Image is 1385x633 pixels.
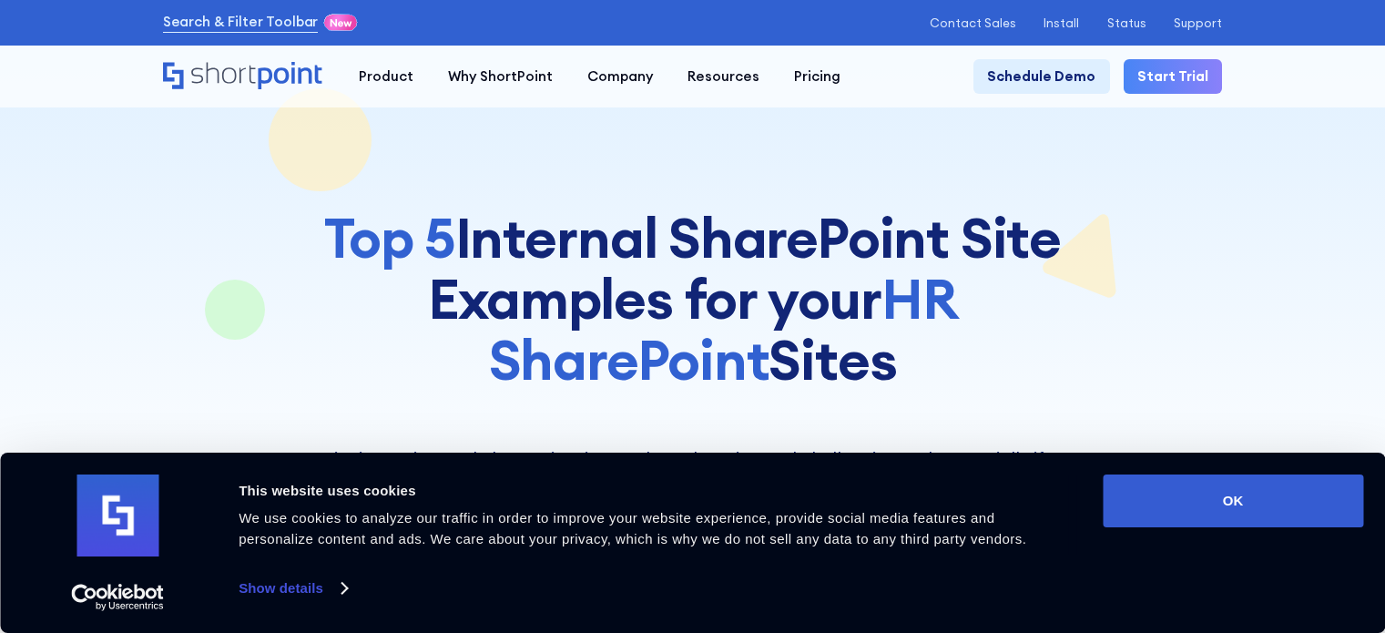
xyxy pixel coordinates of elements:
a: Search & Filter Toolbar [163,12,319,33]
span: Top 5 [324,202,455,272]
div: Pricing [794,66,840,87]
img: logo [76,475,158,556]
a: Status [1107,16,1146,30]
div: Company [587,66,653,87]
a: Install [1044,16,1079,30]
div: Why ShortPoint [448,66,553,87]
a: Schedule Demo [973,59,1109,94]
a: Show details [239,575,346,602]
a: Why ShortPoint [431,59,570,94]
a: Start Trial [1124,59,1222,94]
a: Company [570,59,670,94]
span: HR SharePoint [489,263,958,394]
h1: Internal SharePoint Site Examples for your Sites [303,208,1083,391]
a: Support [1174,16,1222,30]
div: Product [359,66,413,87]
a: Home [163,62,324,92]
div: This website uses cookies [239,480,1062,502]
a: Usercentrics Cookiebot - opens in a new window [38,584,198,611]
a: Product [341,59,431,94]
a: Contact Sales [930,16,1016,30]
a: Resources [670,59,777,94]
div: Resources [687,66,759,87]
button: OK [1103,475,1363,527]
span: We use cookies to analyze our traffic in order to improve your website experience, provide social... [239,510,1026,546]
a: Pricing [777,59,858,94]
